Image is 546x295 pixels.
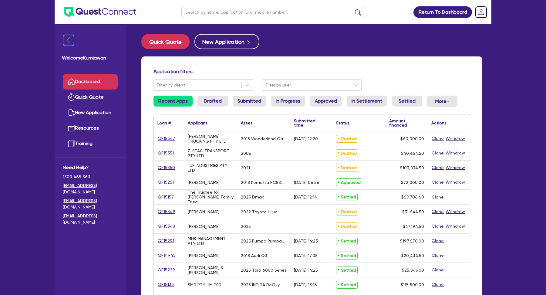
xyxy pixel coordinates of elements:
[431,252,444,259] button: Clone
[188,134,234,144] div: [PERSON_NAME] TRUCKING PTY LTD
[401,282,424,287] span: $115,500.00
[63,136,118,151] a: Training
[63,74,118,90] a: Dashboard
[336,222,358,230] span: Drafted
[241,151,251,156] div: 2006
[157,121,171,125] div: Loan #
[294,119,323,127] div: Submitted time
[241,282,280,287] div: 2025 INDIBA ReOxy
[241,253,267,258] div: 2018 Audi Q3
[402,209,424,214] span: $31,644.50
[336,121,349,125] div: Status
[157,164,175,171] a: QF15350
[431,135,444,142] button: Clone
[153,96,193,107] a: Recent Apps
[400,165,424,170] span: $103,074.50
[62,54,119,62] span: Welcome Kurniawan
[403,224,424,229] span: $47,194.50
[445,135,465,142] button: Withdraw
[336,135,358,143] span: Drafted
[392,96,422,107] a: Settled
[141,34,194,49] a: Quick Quote
[294,268,318,273] div: [DATE] 14:25
[294,180,319,185] div: [DATE] 06:56
[400,239,424,243] span: $197,670.00
[63,198,118,210] a: [EMAIL_ADDRESS][DOMAIN_NAME]
[241,165,250,170] div: 2021
[294,282,317,287] div: [DATE] 13:16
[188,180,220,185] div: [PERSON_NAME]
[241,180,287,185] div: 2018 Komatsu PC88MR
[68,124,75,132] img: resources
[445,179,465,186] button: Withdraw
[445,150,465,157] button: Withdraw
[336,252,358,259] span: Settled
[188,190,234,204] div: The Trustee for [PERSON_NAME] Family Trust
[63,120,118,136] a: Resources
[63,105,118,120] a: New Application
[473,4,489,20] a: Dropdown toggle
[181,7,363,17] input: Search by name, application ID or mobile number...
[188,224,220,229] div: [PERSON_NAME]
[400,136,424,141] span: $60,000.00
[431,208,444,215] button: Clone
[336,281,358,289] span: Settled
[63,182,118,195] a: [EMAIL_ADDRESS][DOMAIN_NAME]
[241,195,264,199] div: 2025 Dmax
[241,136,287,141] div: 2018 Wonderland Caravan
[445,208,465,215] button: Withdraw
[194,34,259,49] button: New Application
[294,253,318,258] div: [DATE] 17:08
[241,224,251,229] div: 2025
[68,140,75,147] img: training
[401,253,424,258] span: $20,434.50
[413,6,472,18] a: Return To Dashboard
[431,281,444,288] button: Clone
[389,119,424,127] div: Amount financed
[310,96,342,107] a: Approved
[188,163,234,173] div: TJF INDUSTRIES PTY LTD
[157,252,176,259] a: QF14945
[241,209,277,214] div: 2022 Toyota Hilux
[188,209,220,214] div: [PERSON_NAME]
[294,195,317,199] div: [DATE] 12:14
[336,193,358,201] span: Settled
[241,121,252,125] div: Asset
[431,237,444,244] button: Clone
[157,266,175,273] a: QF15229
[431,179,444,186] button: Clone
[63,90,118,105] a: Quick Quote
[271,96,305,107] a: In Progress
[188,121,207,125] div: Applicant
[197,96,228,107] a: Drafted
[294,239,318,243] div: [DATE] 14:23
[63,35,74,46] img: icon-menu-close
[431,164,444,171] button: Clone
[336,208,358,216] span: Drafted
[188,253,220,258] div: [PERSON_NAME]
[157,237,174,244] a: QF15291
[157,208,176,215] a: QF15349
[431,121,447,125] div: Actions
[68,93,75,101] img: quick-quote
[336,149,358,157] span: Drafted
[188,265,234,275] div: [PERSON_NAME] & [PERSON_NAME]
[401,180,424,185] span: $72,000.00
[188,282,221,287] div: SMB PTY LIMITED
[336,178,362,186] span: Approved
[401,195,424,199] span: $69,706.60
[233,96,266,107] a: Submitted
[157,194,174,201] a: QF15157
[241,239,287,243] div: 2025 Pumpa Pumpa Alloy Van Trailer
[188,236,234,246] div: MHK MANAGEMENT PTY LTD
[445,164,465,171] button: Withdraw
[63,174,118,180] span: 1300 465 363
[401,151,424,156] span: $40,654.50
[431,194,444,201] button: Clone
[336,266,358,274] span: Settled
[347,96,387,107] a: In Settlement
[445,223,465,230] button: Withdraw
[431,266,444,273] button: Clone
[64,7,136,17] img: quest-connect-logo-blue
